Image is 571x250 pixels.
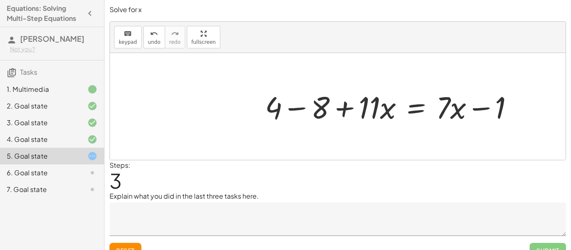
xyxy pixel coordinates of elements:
[119,39,137,45] span: keypad
[110,168,122,193] span: 3
[187,26,220,48] button: fullscreen
[7,3,82,23] h4: Equations: Solving Multi-Step Equations
[10,45,97,53] div: Not you?
[87,101,97,111] i: Task finished and correct.
[110,5,566,15] p: Solve for x
[7,118,74,128] div: 3. Goal state
[114,26,142,48] button: keyboardkeypad
[191,39,216,45] span: fullscreen
[124,29,132,39] i: keyboard
[148,39,161,45] span: undo
[7,168,74,178] div: 6. Goal state
[7,134,74,144] div: 4. Goal state
[169,39,181,45] span: redo
[20,68,37,76] span: Tasks
[110,161,130,169] label: Steps:
[87,184,97,194] i: Task not started.
[20,34,84,43] span: [PERSON_NAME]
[143,26,165,48] button: undoundo
[87,134,97,144] i: Task finished and correct.
[7,151,74,161] div: 5. Goal state
[87,84,97,94] i: Task finished.
[171,29,179,39] i: redo
[165,26,185,48] button: redoredo
[110,191,566,201] p: Explain what you did in the last three tasks here.
[7,184,74,194] div: 7. Goal state
[87,168,97,178] i: Task not started.
[7,101,74,111] div: 2. Goal state
[87,151,97,161] i: Task started.
[150,29,158,39] i: undo
[7,84,74,94] div: 1. Multimedia
[87,118,97,128] i: Task finished and correct.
